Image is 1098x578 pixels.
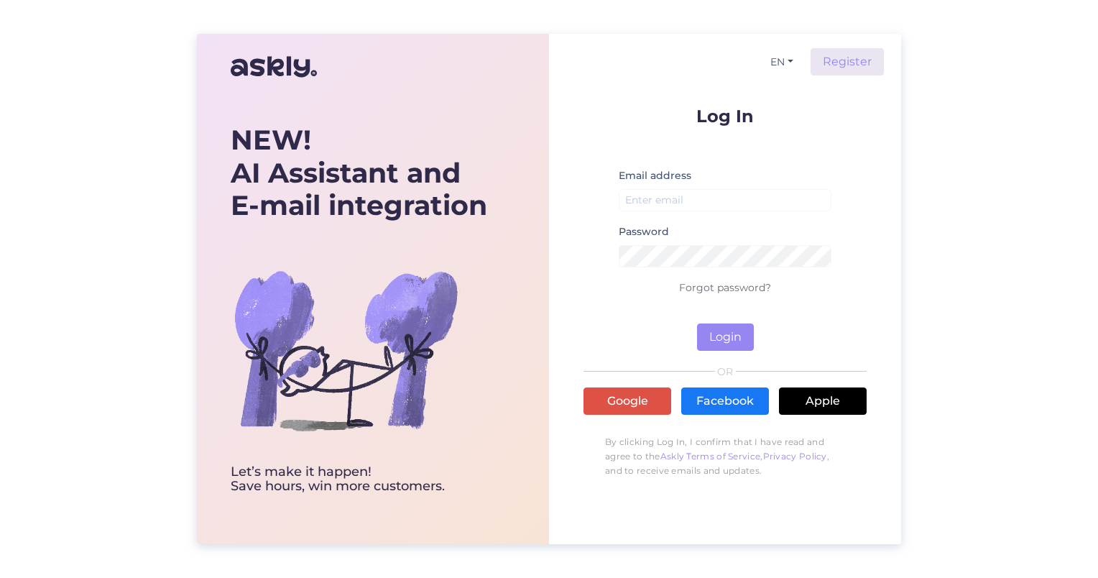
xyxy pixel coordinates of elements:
div: AI Assistant and E-mail integration [231,124,487,222]
input: Enter email [619,189,831,211]
a: Askly Terms of Service [660,451,761,462]
label: Password [619,224,669,239]
div: Let’s make it happen! Save hours, win more customers. [231,465,487,494]
img: Askly [231,50,317,84]
b: NEW! [231,123,311,157]
a: Facebook [681,387,769,415]
a: Google [583,387,671,415]
img: bg-askly [231,235,461,465]
a: Privacy Policy [763,451,827,462]
a: Forgot password? [679,281,771,294]
label: Email address [619,168,691,183]
button: Login [697,324,754,351]
button: EN [765,52,799,73]
p: By clicking Log In, I confirm that I have read and agree to the , , and to receive emails and upd... [583,428,867,485]
span: OR [715,367,736,377]
a: Apple [779,387,867,415]
a: Register [811,48,884,75]
p: Log In [583,107,867,125]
